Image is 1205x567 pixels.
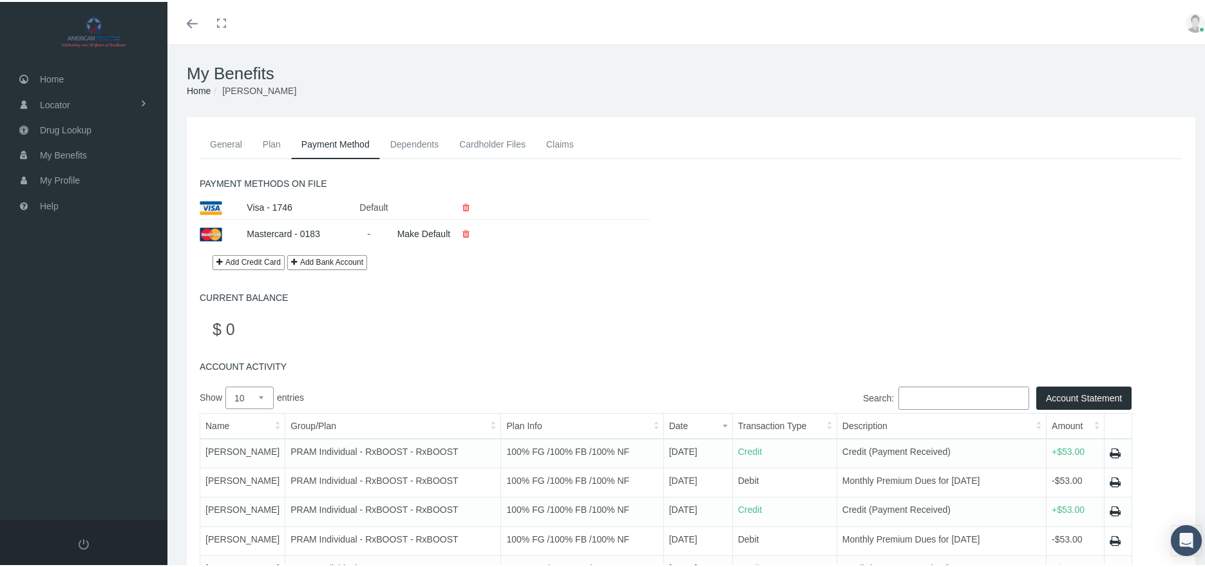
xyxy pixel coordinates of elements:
span: PRAM Individual - RxBOOST - RxBOOST [290,445,458,455]
span: Monthly Premium Dues for [DATE] [842,474,980,484]
button: Account Statement [1036,385,1132,408]
h5: ACCOUNT ACTIVITY [200,360,1182,370]
span: +$53.00 [1052,503,1085,513]
a: Print [1110,445,1121,458]
a: General [200,128,252,157]
a: Dependents [380,128,450,157]
img: visa.png [200,199,222,213]
div: - [350,221,387,244]
img: AMERICAN TRUSTEE [17,14,171,46]
span: Help [40,192,59,216]
span: PRAM Individual - RxBOOST - RxBOOST [290,503,458,513]
a: Add Credit Card [213,253,285,268]
th: Name: activate to sort column ascending [200,411,285,437]
span: Monthly Premium Dues for [DATE] [842,532,980,543]
th: Description: activate to sort column ascending [837,411,1046,437]
span: [PERSON_NAME] [222,84,296,94]
span: PRAM Individual - RxBOOST - RxBOOST [290,474,458,484]
select: Showentries [225,385,274,407]
th: Date: activate to sort column ascending [663,411,732,437]
h5: CURRENT BALANCE [200,291,1182,302]
span: 100% FG /100% FB /100% NF [506,532,629,543]
span: [DATE] [669,503,697,513]
a: Delete [453,227,479,237]
span: 100% FG /100% FB /100% NF [506,503,629,513]
label: Search: [666,385,1029,408]
span: +$53.00 [1052,445,1085,455]
a: Print [1110,503,1121,516]
span: [PERSON_NAME] [205,445,280,455]
a: Cardholder Files [449,128,536,157]
th: Amount: activate to sort column ascending [1047,411,1105,437]
a: Home [187,84,211,94]
span: PRAM Individual - RxBOOST - RxBOOST [290,532,458,543]
a: Visa - 1746 [247,200,292,211]
span: Credit [738,445,762,455]
span: [DATE] [669,445,697,455]
span: My Profile [40,166,80,191]
h1: My Benefits [187,62,1195,82]
span: 100% FG /100% FB /100% NF [506,445,629,455]
img: master_card.png [200,226,222,240]
div: Open Intercom Messenger [1171,523,1202,554]
input: Search: [898,385,1029,408]
span: [DATE] [669,474,697,484]
a: Print [1110,474,1121,487]
span: My Benefits [40,141,87,166]
a: Delete [453,200,479,211]
th: Plan Info: activate to sort column ascending [501,411,663,437]
th: Group/Plan: activate to sort column ascending [285,411,501,437]
a: Claims [536,128,584,157]
a: Print [1110,533,1121,546]
div: Default [350,195,387,217]
span: -$53.00 [1052,474,1082,484]
span: 100% FG /100% FB /100% NF [506,474,629,484]
img: user-placeholder.jpg [1186,12,1205,31]
span: [PERSON_NAME] [205,503,280,513]
span: Debit [738,532,759,543]
span: -$53.00 [1052,532,1082,543]
span: Drug Lookup [40,116,91,140]
a: Mastercard - 0183 [247,227,320,237]
button: Add Bank Account [287,253,367,268]
span: Home [40,65,64,90]
span: [PERSON_NAME] [205,532,280,543]
span: Credit (Payment Received) [842,445,951,455]
span: Credit [738,503,762,513]
a: Make Default [397,227,450,237]
span: [DATE] [669,532,697,543]
span: Debit [738,474,759,484]
a: Payment Method [291,128,380,157]
label: Show entries [200,385,666,407]
h5: PAYMENT METHODS ON FILE [200,177,1182,187]
a: Plan [252,128,291,157]
th: Transaction Type: activate to sort column ascending [732,411,837,437]
span: [PERSON_NAME] [205,474,280,484]
span: $ 0 [213,318,235,336]
span: Credit (Payment Received) [842,503,951,513]
span: Locator [40,91,70,115]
